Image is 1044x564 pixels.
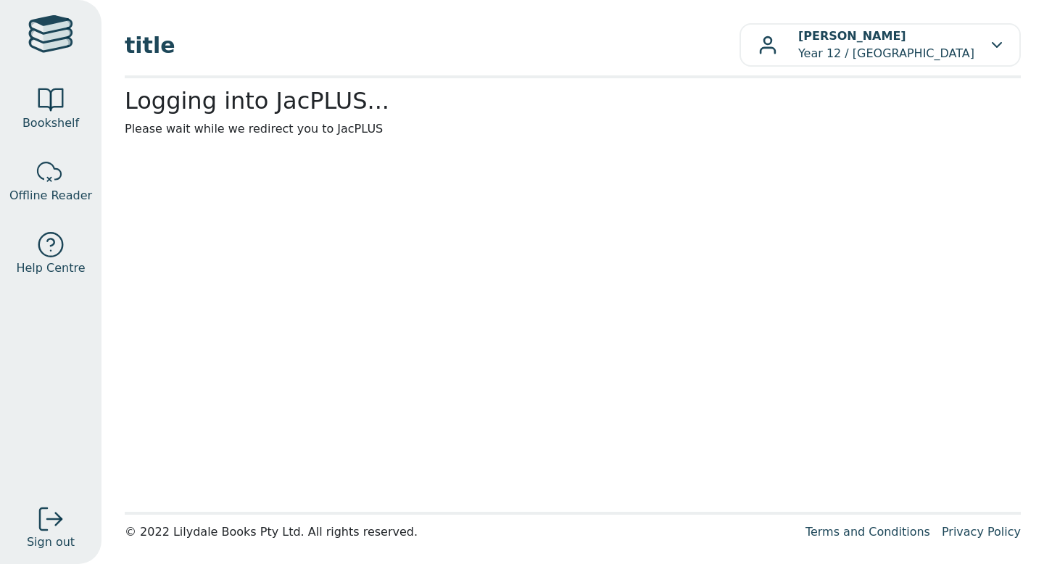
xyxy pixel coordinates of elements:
[798,28,974,62] p: Year 12 / [GEOGRAPHIC_DATA]
[125,523,794,541] div: © 2022 Lilydale Books Pty Ltd. All rights reserved.
[9,187,92,204] span: Offline Reader
[125,29,739,62] span: title
[16,260,85,277] span: Help Centre
[739,23,1021,67] button: [PERSON_NAME]Year 12 / [GEOGRAPHIC_DATA]
[27,534,75,551] span: Sign out
[942,525,1021,539] a: Privacy Policy
[798,29,906,43] b: [PERSON_NAME]
[125,120,1021,138] p: Please wait while we redirect you to JacPLUS
[125,87,1021,115] h2: Logging into JacPLUS...
[805,525,930,539] a: Terms and Conditions
[22,115,79,132] span: Bookshelf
